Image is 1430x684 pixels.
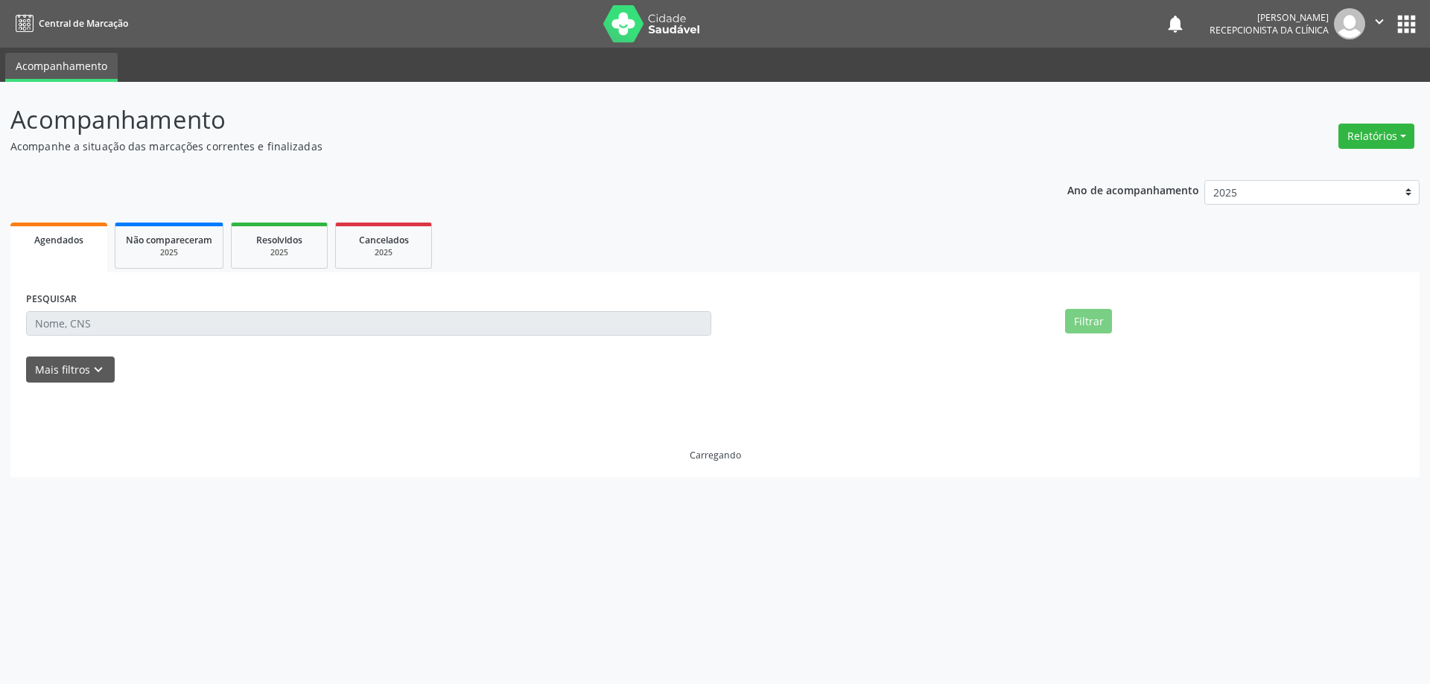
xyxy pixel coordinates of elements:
[242,247,317,258] div: 2025
[1394,11,1420,37] button: apps
[90,362,107,378] i: keyboard_arrow_down
[1334,8,1365,39] img: img
[256,234,302,246] span: Resolvidos
[10,101,997,138] p: Acompanhamento
[1210,11,1329,24] div: [PERSON_NAME]
[1210,24,1329,36] span: Recepcionista da clínica
[126,247,212,258] div: 2025
[26,357,115,383] button: Mais filtroskeyboard_arrow_down
[34,234,83,246] span: Agendados
[26,311,711,336] input: Nome, CNS
[1365,8,1394,39] button: 
[10,138,997,154] p: Acompanhe a situação das marcações correntes e finalizadas
[346,247,421,258] div: 2025
[26,288,77,311] label: PESQUISAR
[39,17,128,30] span: Central de Marcação
[10,11,128,36] a: Central de Marcação
[690,449,741,461] div: Carregando
[1165,13,1186,34] button: notifications
[359,234,409,246] span: Cancelados
[126,234,212,246] span: Não compareceram
[1067,180,1199,199] p: Ano de acompanhamento
[1065,309,1112,334] button: Filtrar
[5,53,118,82] a: Acompanhamento
[1371,13,1388,30] i: 
[1338,124,1414,149] button: Relatórios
